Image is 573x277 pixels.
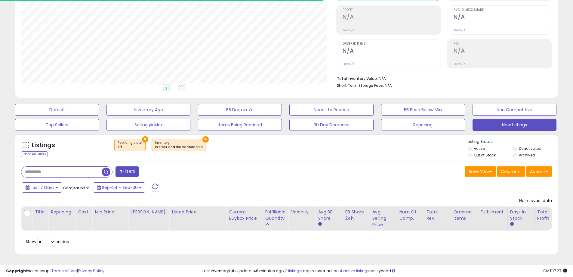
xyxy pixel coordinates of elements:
[519,198,552,204] div: No relevant data
[78,209,90,215] div: Cost
[102,184,138,190] span: Sep-24 - Sep-30
[453,209,475,222] div: Ordered Items
[519,146,541,151] label: Deactivated
[480,209,505,215] div: Fulfillment
[385,83,392,88] span: N/A
[381,119,465,131] button: Repricing
[198,104,282,116] button: BB Drop in 7d
[78,268,104,274] a: Privacy Policy
[142,136,148,143] button: ×
[337,76,378,81] b: Total Inventory Value:
[26,239,69,244] span: Show: entries
[526,166,552,177] button: Actions
[381,104,465,116] button: BB Price Below Min
[172,209,224,215] div: Listed Price
[343,8,441,12] span: Profit
[106,119,190,131] button: Selling @ Max
[343,14,441,22] h2: N/A
[15,119,99,131] button: Top Sellers
[399,209,421,222] div: Num of Comp.
[468,139,558,145] p: Listing States:
[285,268,301,274] a: 2 listings
[337,83,384,88] b: Short Term Storage Fees:
[21,151,48,157] div: Clear All Filters
[474,146,485,151] label: Active
[454,28,465,32] small: Prev: N/A
[32,141,55,150] h5: Listings
[343,42,441,46] span: Ordered Items
[454,42,552,46] span: ROI
[202,268,567,274] div: Last InventoryLab Update: 48 minutes ago, require user action, not synced.
[118,145,142,149] div: off
[340,268,369,274] a: 4 active listings
[343,28,354,32] small: Prev: N/A
[345,209,367,222] div: BB Share 24h.
[454,14,552,22] h2: N/A
[473,119,556,131] button: New Listings
[426,209,448,222] div: Total Rev.
[497,166,525,177] button: Columns
[454,8,552,12] span: Avg. Buybox Share
[519,153,535,158] label: Archived
[291,209,313,215] div: Velocity
[537,209,559,222] div: Total Profit
[6,268,28,274] strong: Copyright
[337,74,547,82] li: N/A
[510,222,514,227] small: Days In Stock.
[454,47,552,55] h2: N/A
[318,222,322,227] small: Avg BB Share.
[318,209,340,222] div: Avg BB Share
[343,62,354,66] small: Prev: N/A
[289,104,373,116] button: Needs to Reprice
[198,119,282,131] button: Items Being Repriced
[15,104,99,116] button: Default
[229,209,260,222] div: Current Buybox Price
[118,140,142,150] span: Repricing state :
[63,185,91,191] span: Compared to:
[372,209,394,228] div: Avg Selling Price
[95,209,126,215] div: Min Price
[465,166,496,177] button: Save View
[510,209,532,222] div: Days In Stock
[501,168,520,175] span: Columns
[35,209,46,215] div: Title
[543,268,567,274] span: 2025-10-9 17:27 GMT
[106,104,190,116] button: Inventory Age
[31,184,54,190] span: Last 7 Days
[289,119,373,131] button: 30 Day Decrease
[51,268,77,274] a: Terms of Use
[473,104,556,116] button: Non Competitive
[131,209,167,215] div: [PERSON_NAME]
[155,145,203,149] div: in stock and fba backordered
[202,136,209,143] button: ×
[51,209,73,215] div: Repricing
[265,209,286,222] div: Fulfillable Quantity
[93,182,145,193] button: Sep-24 - Sep-30
[343,47,441,55] h2: N/A
[474,153,496,158] label: Out of Stock
[6,268,104,274] div: seller snap | |
[116,166,139,177] button: Filters
[454,62,465,66] small: Prev: N/A
[155,140,203,150] span: Inventory :
[22,182,62,193] button: Last 7 Days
